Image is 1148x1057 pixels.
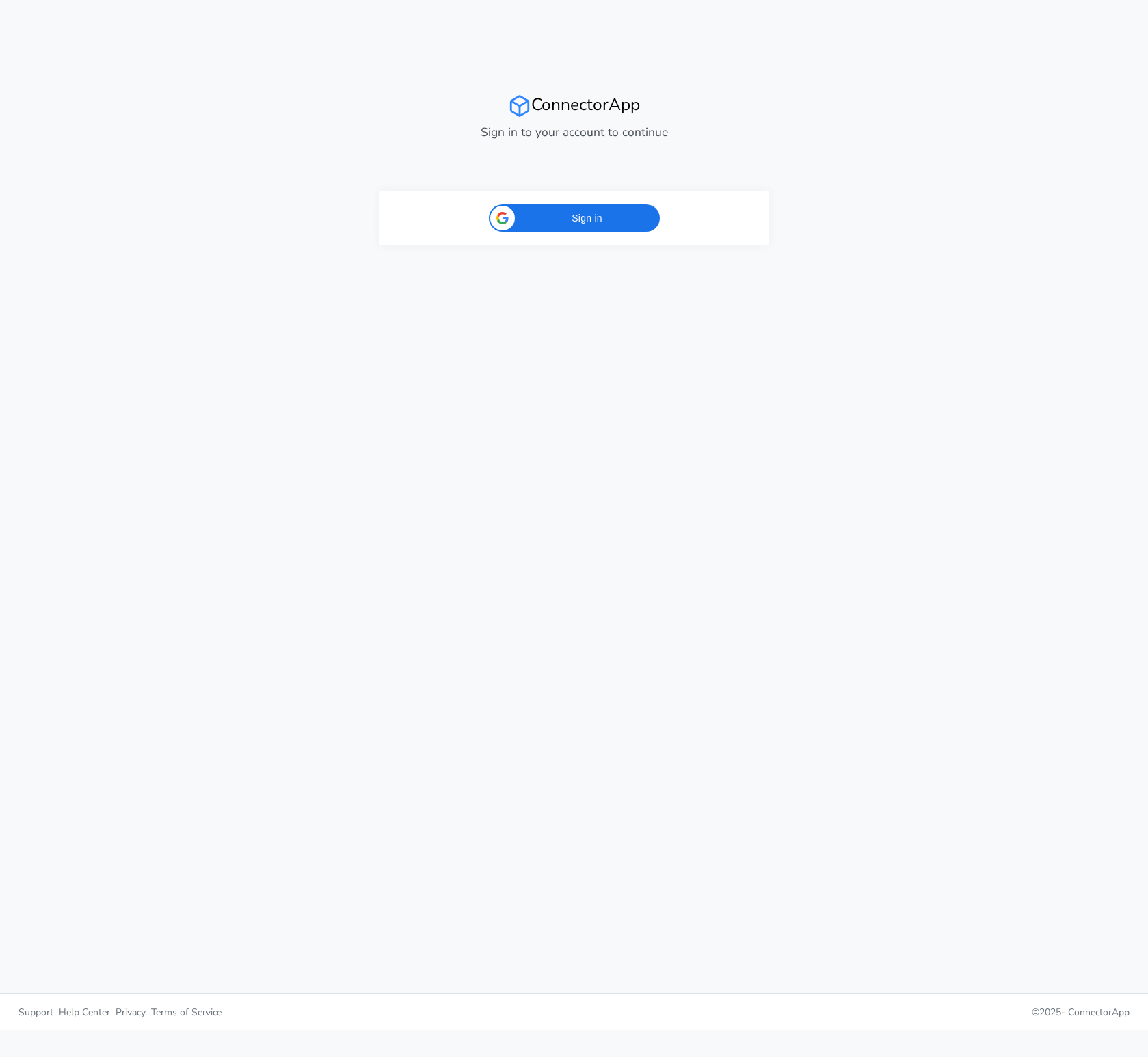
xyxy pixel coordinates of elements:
[1068,1006,1130,1019] span: ConnectorApp
[489,204,660,232] div: Sign in
[379,123,769,141] p: Sign in to your account to continue
[116,1006,146,1019] span: Privacy
[585,1005,1130,1019] p: © 2025 -
[18,1006,53,1019] span: Support
[523,211,652,226] span: Sign in
[59,1006,110,1019] span: Help Center
[151,1006,222,1019] span: Terms of Service
[379,94,769,118] h2: ConnectorApp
